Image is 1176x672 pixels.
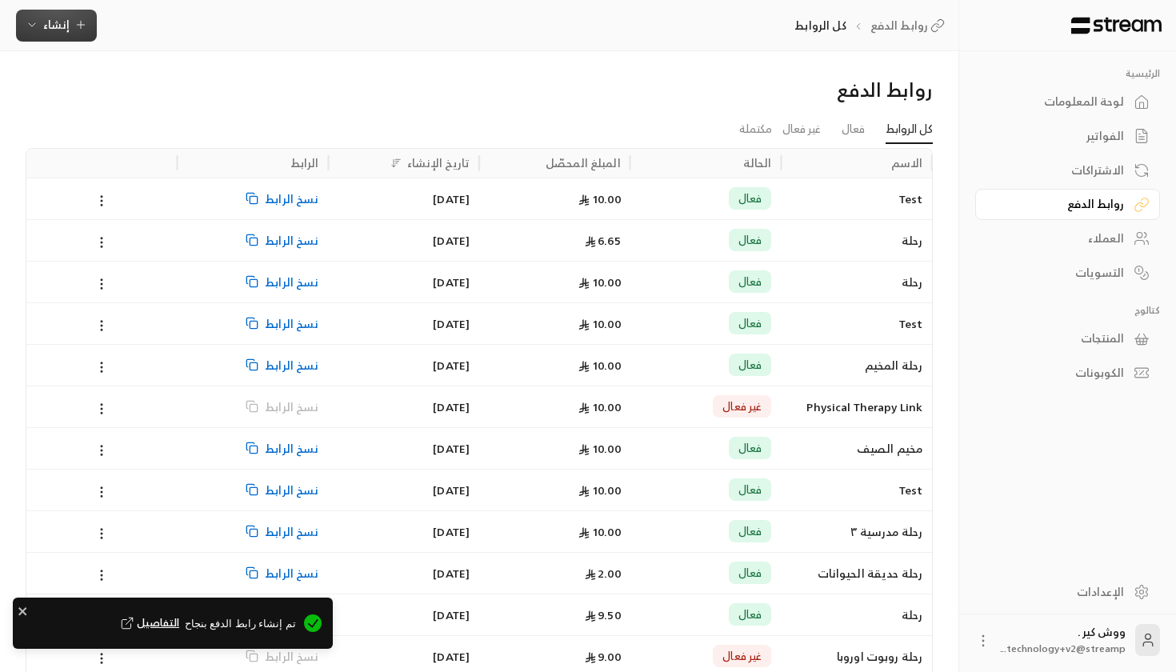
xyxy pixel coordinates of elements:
[975,86,1160,118] a: لوحة المعلومات
[338,178,470,219] div: [DATE]
[995,230,1124,246] div: العملاء
[722,648,762,664] span: غير فعال
[790,594,922,635] div: رحلة
[738,482,762,498] span: فعال
[722,398,762,414] span: غير فعال
[886,115,933,144] a: كل الروابط
[975,323,1160,354] a: المنتجات
[1001,624,1126,656] div: ووش كير .
[546,153,621,173] div: المبلغ المحصّل
[738,357,762,373] span: فعال
[1070,17,1163,34] img: Logo
[794,18,846,34] p: كل الروابط
[738,606,762,622] span: فعال
[489,594,621,635] div: 9.50
[842,115,865,143] a: فعال
[489,220,621,261] div: 6.65
[995,330,1124,346] div: المنتجات
[265,262,318,302] span: نسخ الرابط
[738,232,762,248] span: فعال
[975,67,1160,80] p: الرئيسية
[790,553,922,594] div: رحلة حديقة الحيوانات
[995,128,1124,144] div: الفواتير
[975,121,1160,152] a: الفواتير
[790,386,922,427] div: Physical Therapy Link
[338,262,470,302] div: [DATE]
[738,523,762,539] span: فعال
[338,594,470,635] div: [DATE]
[338,553,470,594] div: [DATE]
[794,18,950,34] nav: breadcrumb
[790,178,922,219] div: Test
[738,315,762,331] span: فعال
[975,257,1160,288] a: التسويات
[1001,640,1126,657] span: technology+v2@streamp...
[489,386,621,427] div: 10.00
[975,189,1160,220] a: روابط الدفع
[995,94,1124,110] div: لوحة المعلومات
[489,428,621,469] div: 10.00
[16,10,97,42] button: إنشاء
[790,262,922,302] div: رحلة
[641,77,933,102] div: روابط الدفع
[870,18,950,34] a: روابط الدفع
[265,178,318,219] span: نسخ الرابط
[265,220,318,261] span: نسخ الرابط
[995,365,1124,381] div: الكوبونات
[338,220,470,261] div: [DATE]
[995,265,1124,281] div: التسويات
[975,576,1160,607] a: الإعدادات
[489,470,621,510] div: 10.00
[739,115,772,143] a: مكتملة
[975,154,1160,186] a: الاشتراكات
[995,162,1124,178] div: الاشتراكات
[891,153,923,173] div: الاسم
[118,615,180,631] button: التفاصيل
[489,345,621,386] div: 10.00
[338,303,470,344] div: [DATE]
[790,303,922,344] div: Test
[782,115,821,143] a: غير فعال
[18,602,29,618] button: close
[265,553,318,594] span: نسخ الرابط
[738,440,762,456] span: فعال
[790,470,922,510] div: Test
[975,358,1160,389] a: الكوبونات
[790,428,922,469] div: مخيم الصيف
[975,304,1160,317] p: كتالوج
[743,153,772,173] div: الحالة
[338,470,470,510] div: [DATE]
[43,14,70,34] span: إنشاء
[975,223,1160,254] a: العملاء
[290,153,319,173] div: الرابط
[489,262,621,302] div: 10.00
[790,511,922,552] div: رحلة مدرسية ٣
[995,196,1124,212] div: روابط الدفع
[24,615,296,634] span: تم إنشاء رابط الدفع بنجاح
[265,594,318,635] span: نسخ الرابط
[265,511,318,552] span: نسخ الرابط
[738,190,762,206] span: فعال
[738,565,762,581] span: فعال
[265,345,318,386] span: نسخ الرابط
[338,428,470,469] div: [DATE]
[407,153,470,173] div: تاريخ الإنشاء
[338,386,470,427] div: [DATE]
[790,220,922,261] div: رحلة
[386,154,406,173] button: Sort
[265,428,318,469] span: نسخ الرابط
[790,345,922,386] div: رحلة المخيم
[489,178,621,219] div: 10.00
[265,303,318,344] span: نسخ الرابط
[489,511,621,552] div: 10.00
[489,553,621,594] div: 2.00
[338,511,470,552] div: [DATE]
[338,345,470,386] div: [DATE]
[489,303,621,344] div: 10.00
[995,584,1124,600] div: الإعدادات
[265,386,318,427] span: نسخ الرابط
[738,274,762,290] span: فعال
[265,470,318,510] span: نسخ الرابط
